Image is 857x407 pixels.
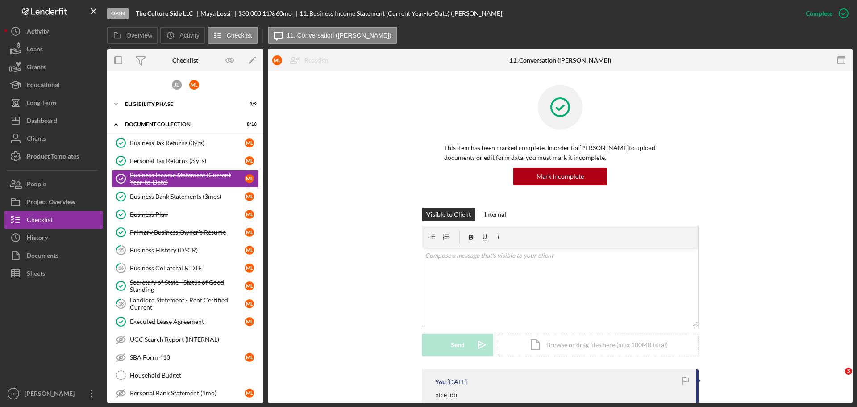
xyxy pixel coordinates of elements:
[287,32,391,39] label: 11. Conversation ([PERSON_NAME])
[118,247,124,253] tspan: 15
[27,22,49,42] div: Activity
[130,193,245,200] div: Business Bank Statements (3mos)
[112,384,259,402] a: Personal Bank Statement (1mo)ML
[304,51,329,69] div: Reassign
[272,55,282,65] div: M L
[118,301,124,306] tspan: 18
[238,9,261,17] span: $30,000
[480,208,511,221] button: Internal
[241,122,257,127] div: 8 / 16
[4,264,103,282] button: Sheets
[426,208,471,221] div: Visible to Client
[189,80,199,90] div: M L
[4,229,103,247] button: History
[172,57,198,64] div: Checklist
[4,385,103,403] button: TG[PERSON_NAME]
[27,264,45,285] div: Sheets
[4,211,103,229] button: Checklist
[245,353,254,362] div: M L
[245,228,254,237] div: M L
[276,10,292,17] div: 60 mo
[126,32,152,39] label: Overview
[130,172,245,186] div: Business Income Statement (Current Year-to-Date)
[27,130,46,150] div: Clients
[537,168,584,185] div: Mark Incomplete
[435,390,457,400] p: nice job
[27,40,43,60] div: Loans
[4,193,103,211] a: Project Overview
[208,27,258,44] button: Checklist
[112,366,259,384] a: Household Budget
[422,208,475,221] button: Visible to Client
[444,143,676,163] p: This item has been marked complete. In order for [PERSON_NAME] to upload documents or edit form d...
[4,58,103,76] button: Grants
[27,229,48,249] div: History
[484,208,506,221] div: Internal
[4,112,103,130] button: Dashboard
[10,391,16,396] text: TG
[160,27,205,44] button: Activity
[112,331,259,348] a: UCC Search Report (INTERNAL)
[4,147,103,165] button: Product Templates
[451,334,465,356] div: Send
[130,229,245,236] div: Primary Business Owner's Resume
[845,368,852,375] span: 3
[227,32,252,39] label: Checklist
[27,247,58,267] div: Documents
[245,210,254,219] div: M L
[827,368,848,389] iframe: Intercom live chat
[422,334,493,356] button: Send
[806,4,832,22] div: Complete
[4,130,103,147] a: Clients
[245,264,254,273] div: M L
[4,22,103,40] button: Activity
[112,313,259,331] a: Executed Lease AgreementML
[130,354,245,361] div: SBA Form 413
[27,175,46,195] div: People
[130,279,245,293] div: Secretary of State - Status of Good Standing
[107,8,129,19] div: Open
[27,58,46,78] div: Grants
[241,101,257,107] div: 9 / 9
[130,157,245,164] div: Personal Tax Returns (3 yrs)
[245,317,254,326] div: M L
[435,378,446,386] div: You
[112,206,259,223] a: Business PlanML
[112,241,259,259] a: 15Business History (DSCR)ML
[797,4,853,22] button: Complete
[27,211,53,231] div: Checklist
[130,247,245,254] div: Business History (DSCR)
[136,10,193,17] b: The Culture Side LLC
[130,318,245,325] div: Executed Lease Agreement
[130,297,245,311] div: Landlord Statement - Rent Certified Current
[112,259,259,277] a: 16Business Collateral & DTEML
[4,94,103,112] button: Long-Term
[245,281,254,290] div: M L
[268,51,337,69] button: MLReassign
[179,32,199,39] label: Activity
[200,10,238,17] div: Maya Lossi
[27,76,60,96] div: Educational
[112,295,259,313] a: 18Landlord Statement - Rent Certified CurrentML
[27,193,75,213] div: Project Overview
[118,265,124,271] tspan: 16
[27,147,79,168] div: Product Templates
[4,76,103,94] button: Educational
[513,168,607,185] button: Mark Incomplete
[509,57,611,64] div: 11. Conversation ([PERSON_NAME])
[245,156,254,165] div: M L
[125,101,234,107] div: Eligibility Phase
[112,170,259,188] a: Business Income Statement (Current Year-to-Date)ML
[112,348,259,366] a: SBA Form 413ML
[262,10,275,17] div: 11 %
[245,192,254,201] div: M L
[4,40,103,58] a: Loans
[4,247,103,264] button: Documents
[245,138,254,147] div: M L
[112,152,259,170] a: Personal Tax Returns (3 yrs)ML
